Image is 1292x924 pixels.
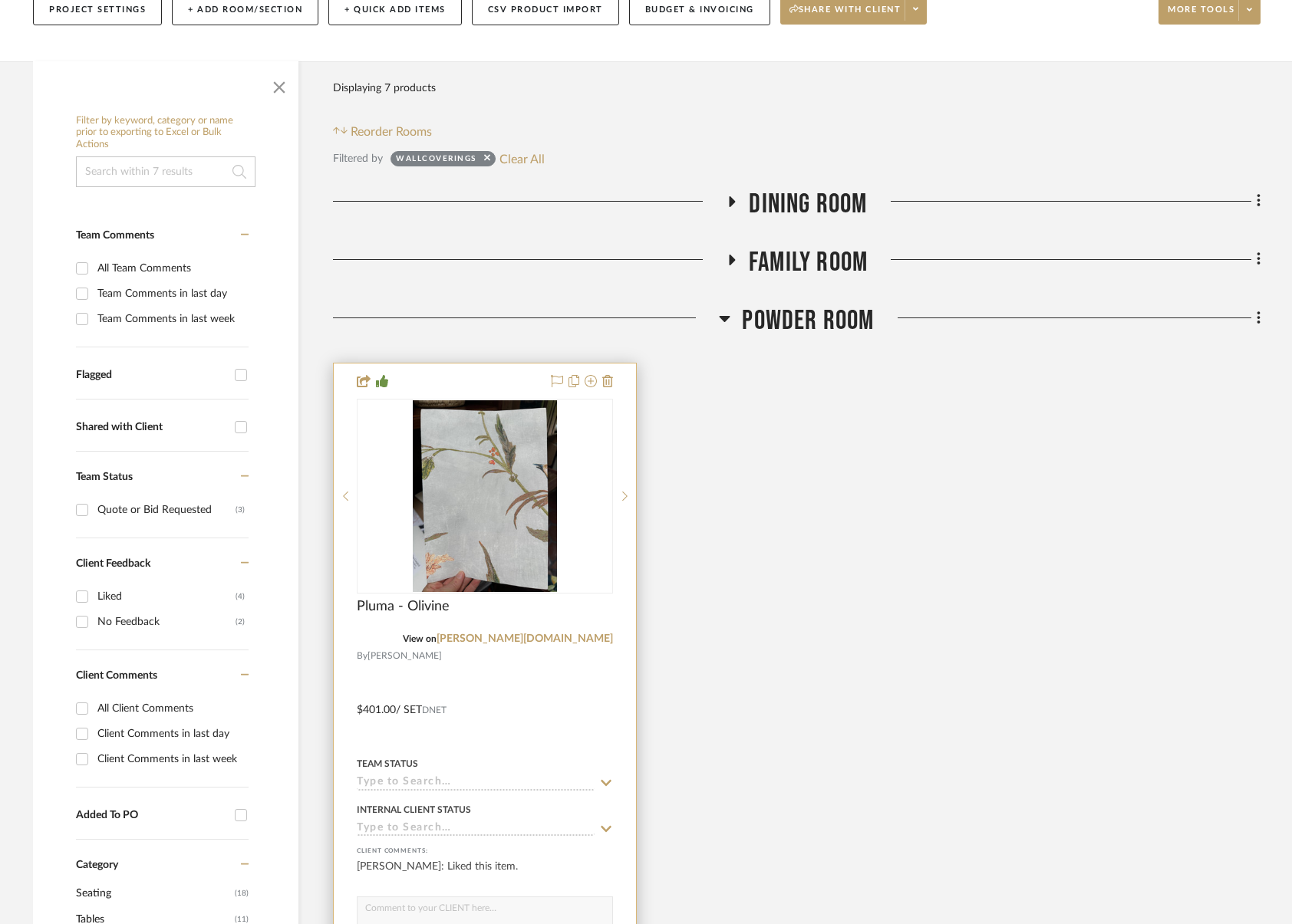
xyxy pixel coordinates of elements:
[76,880,231,906] span: Seating
[357,803,471,817] div: Internal Client Status
[357,649,367,663] span: By
[236,584,245,609] div: (4)
[357,757,418,771] div: Team Status
[97,498,236,522] div: Quote or Bid Requested
[357,859,613,889] div: [PERSON_NAME]: Liked this item.
[367,649,442,663] span: [PERSON_NAME]
[76,859,118,872] span: Category
[396,153,476,169] div: Wallcoverings
[97,696,245,721] div: All Client Comments
[357,822,595,837] input: Type to Search…
[76,809,227,822] div: Added To PO
[413,400,557,592] img: Pluma - Olivine
[499,149,545,169] button: Clear All
[749,246,868,279] span: Family Room
[236,498,245,522] div: (3)
[76,156,255,187] input: Search within 7 results
[749,188,867,221] span: Dining Room
[742,304,874,337] span: Powder Room
[76,421,227,434] div: Shared with Client
[76,369,227,382] div: Flagged
[76,115,255,151] h6: Filter by keyword, category or name prior to exporting to Excel or Bulk Actions
[264,69,295,100] button: Close
[333,150,383,167] div: Filtered by
[97,256,245,281] div: All Team Comments
[357,776,595,791] input: Type to Search…
[76,230,154,241] span: Team Comments
[76,670,157,681] span: Client Comments
[76,558,150,569] span: Client Feedback
[437,633,613,644] a: [PERSON_NAME][DOMAIN_NAME]
[97,584,236,609] div: Liked
[333,73,436,104] div: Displaying 7 products
[97,307,245,331] div: Team Comments in last week
[235,881,249,906] span: (18)
[97,281,245,306] div: Team Comments in last day
[236,610,245,634] div: (2)
[97,722,245,746] div: Client Comments in last day
[357,598,450,615] span: Pluma - Olivine
[1168,4,1234,27] span: More tools
[789,4,901,27] span: Share with client
[333,123,432,141] button: Reorder Rooms
[97,610,236,634] div: No Feedback
[97,747,245,771] div: Client Comments in last week
[403,634,437,643] span: View on
[351,123,432,141] span: Reorder Rooms
[76,472,133,482] span: Team Status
